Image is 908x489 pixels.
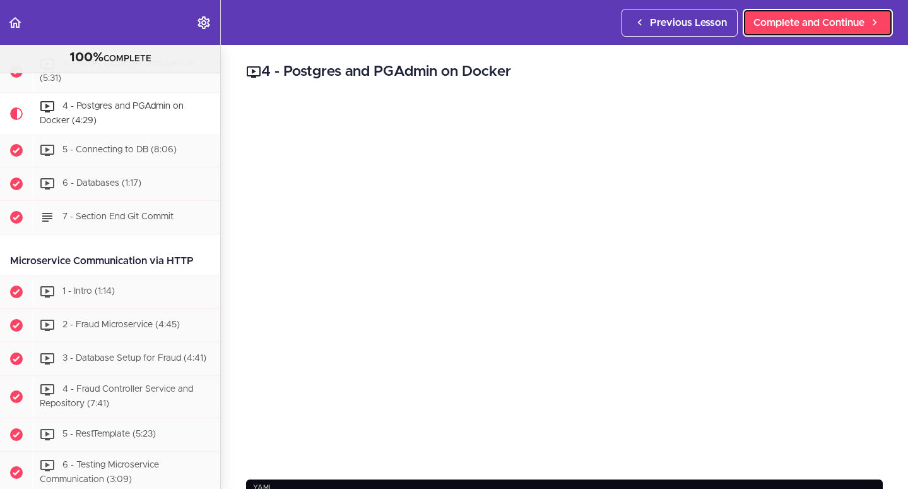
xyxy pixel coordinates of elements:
[40,461,159,484] span: 6 - Testing Microservice Communication (3:09)
[246,102,883,461] iframe: Video Player
[62,179,141,188] span: 6 - Databases (1:17)
[16,50,204,66] div: COMPLETE
[246,61,883,83] h2: 4 - Postgres and PGAdmin on Docker
[62,430,156,438] span: 5 - RestTemplate (5:23)
[743,9,893,37] a: Complete and Continue
[40,385,193,409] span: 4 - Fraud Controller Service and Repository (7:41)
[650,15,727,30] span: Previous Lesson
[62,287,115,296] span: 1 - Intro (1:14)
[62,354,206,363] span: 3 - Database Setup for Fraud (4:41)
[69,51,103,64] span: 100%
[40,102,184,125] span: 4 - Postgres and PGAdmin on Docker (4:29)
[196,15,211,30] svg: Settings Menu
[622,9,738,37] a: Previous Lesson
[62,321,180,330] span: 2 - Fraud Microservice (4:45)
[753,15,864,30] span: Complete and Continue
[62,146,177,155] span: 5 - Connecting to DB (8:06)
[8,15,23,30] svg: Back to course curriculum
[62,213,174,222] span: 7 - Section End Git Commit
